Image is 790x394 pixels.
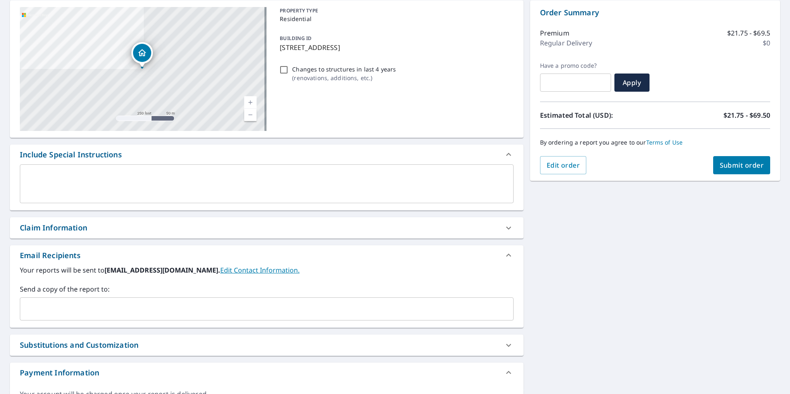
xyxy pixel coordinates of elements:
[10,217,523,238] div: Claim Information
[10,245,523,265] div: Email Recipients
[105,266,220,275] b: [EMAIL_ADDRESS][DOMAIN_NAME].
[244,96,257,109] a: Current Level 17, Zoom In
[723,110,770,120] p: $21.75 - $69.50
[20,284,514,294] label: Send a copy of the report to:
[20,250,81,261] div: Email Recipients
[20,367,99,378] div: Payment Information
[540,7,770,18] p: Order Summary
[713,156,771,174] button: Submit order
[720,161,764,170] span: Submit order
[763,38,770,48] p: $0
[292,74,396,82] p: ( renovations, additions, etc. )
[20,222,87,233] div: Claim Information
[614,74,650,92] button: Apply
[547,161,580,170] span: Edit order
[244,109,257,121] a: Current Level 17, Zoom Out
[292,65,396,74] p: Changes to structures in last 4 years
[280,7,510,14] p: PROPERTY TYPE
[540,62,611,69] label: Have a promo code?
[540,156,587,174] button: Edit order
[10,335,523,356] div: Substitutions and Customization
[727,28,770,38] p: $21.75 - $69.5
[20,339,138,351] div: Substitutions and Customization
[540,28,569,38] p: Premium
[540,38,592,48] p: Regular Delivery
[646,138,683,146] a: Terms of Use
[10,145,523,164] div: Include Special Instructions
[621,78,643,87] span: Apply
[280,43,510,52] p: [STREET_ADDRESS]
[20,265,514,275] label: Your reports will be sent to
[220,266,300,275] a: EditContactInfo
[20,149,122,160] div: Include Special Instructions
[10,363,523,382] div: Payment Information
[280,14,510,23] p: Residential
[540,110,655,120] p: Estimated Total (USD):
[131,42,153,68] div: Dropped pin, building 1, Residential property, 4741 Squirrel Run Ct Redding, CA 96002
[540,139,770,146] p: By ordering a report you agree to our
[280,35,312,42] p: BUILDING ID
